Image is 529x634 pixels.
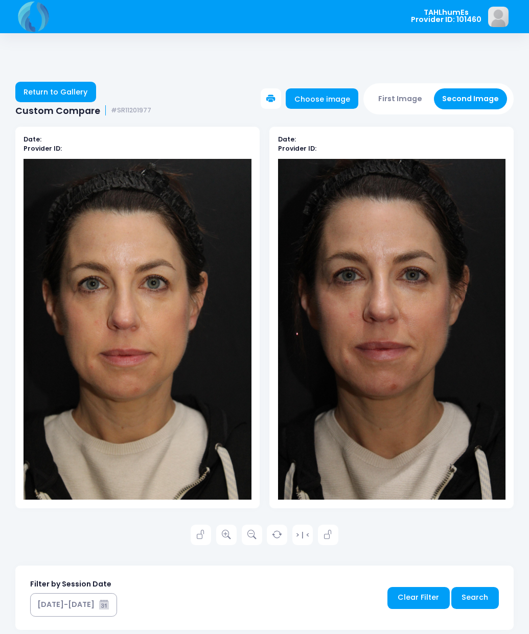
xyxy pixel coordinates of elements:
[24,135,41,144] b: Date:
[411,9,481,24] span: TAHLhumEs Provider ID: 101460
[30,579,111,590] label: Filter by Session Date
[278,159,505,500] img: compare-img2
[111,107,151,114] small: #SR11201977
[278,144,316,153] b: Provider ID:
[387,587,450,609] a: Clear Filter
[286,88,358,109] a: Choose image
[278,135,296,144] b: Date:
[370,88,431,109] button: First Image
[451,587,499,609] a: Search
[434,88,508,109] button: Second Image
[37,599,95,610] div: [DATE]-[DATE]
[292,525,313,545] a: > | <
[15,105,100,116] span: Custom Compare
[24,159,251,500] img: compare-img1
[488,7,509,27] img: image
[24,144,62,153] b: Provider ID:
[15,82,96,102] a: Return to Gallery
